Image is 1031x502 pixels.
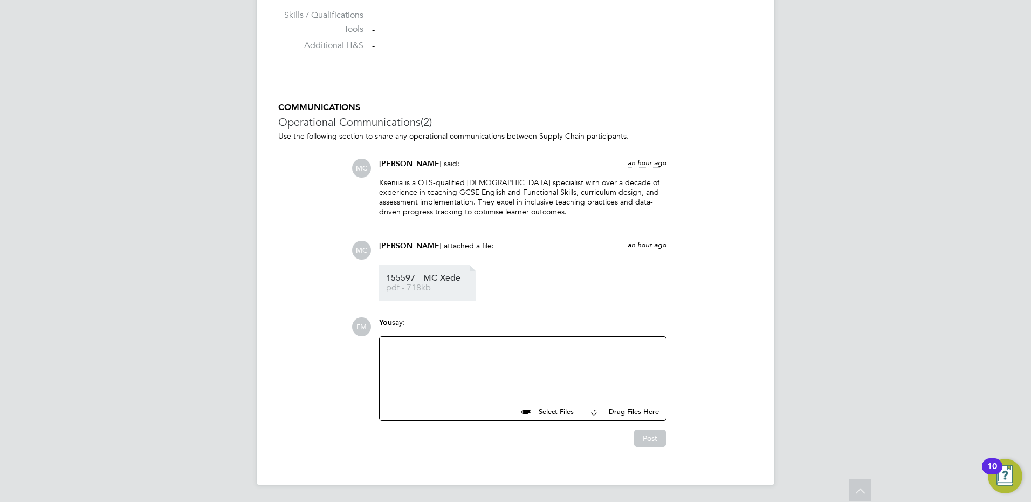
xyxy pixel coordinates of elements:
span: MC [352,159,371,178]
span: (2) [421,115,432,129]
span: - [372,40,375,51]
span: FM [352,317,371,336]
span: said: [444,159,459,168]
label: Skills / Qualifications [278,10,363,21]
p: Use the following section to share any operational communications between Supply Chain participants. [278,131,753,141]
div: say: [379,317,666,336]
span: MC [352,241,371,260]
span: [PERSON_NAME] [379,159,442,168]
p: Kseniia is a QTS-qualified [DEMOGRAPHIC_DATA] specialist with over a decade of experience in teac... [379,178,666,217]
a: 155597---MC-Xede pdf - 718kb [386,274,472,292]
div: - [370,10,753,21]
h5: COMMUNICATIONS [278,102,753,113]
span: an hour ago [628,240,666,249]
span: pdf - 718kb [386,284,472,292]
button: Drag Files Here [582,401,659,423]
button: Open Resource Center, 10 new notifications [988,459,1022,493]
div: 10 [987,466,997,480]
span: attached a file: [444,241,494,250]
span: - [372,24,375,35]
button: Post [634,430,666,447]
label: Tools [278,24,363,35]
h3: Operational Communications [278,115,753,129]
span: You [379,318,392,327]
span: 155597---MC-Xede [386,274,472,282]
span: [PERSON_NAME] [379,241,442,250]
span: an hour ago [628,158,666,167]
label: Additional H&S [278,40,363,51]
